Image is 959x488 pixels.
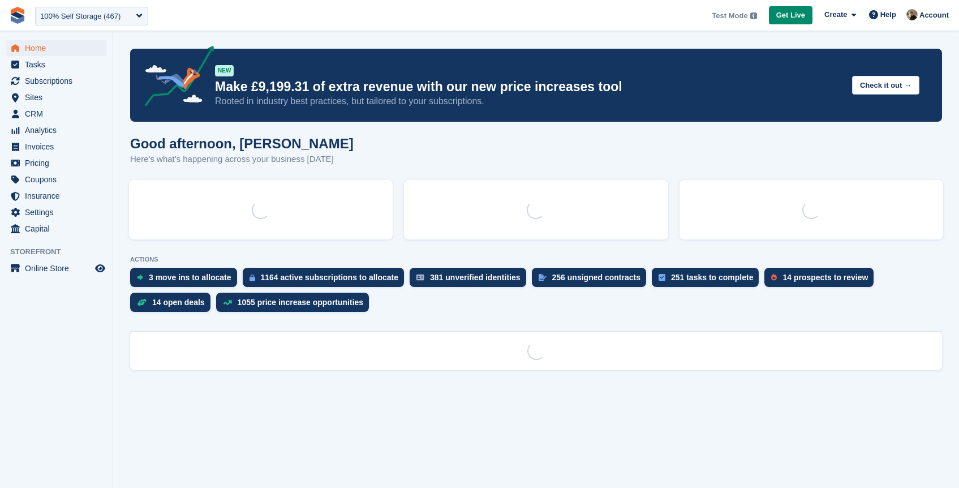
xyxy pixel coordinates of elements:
div: 1055 price increase opportunities [238,298,364,307]
img: verify_identity-adf6edd0f0f0b5bbfe63781bf79b02c33cf7c696d77639b501bdc392416b5a36.svg [416,274,424,281]
img: active_subscription_to_allocate_icon-d502201f5373d7db506a760aba3b589e785aa758c864c3986d89f69b8ff3... [250,274,255,281]
img: contract_signature_icon-13c848040528278c33f63329250d36e43548de30e8caae1d1a13099fd9432cc5.svg [539,274,547,281]
a: menu [6,122,107,138]
a: 14 open deals [130,293,216,318]
img: icon-info-grey-7440780725fd019a000dd9b08b2336e03edf1995a4989e88bcd33f0948082b44.svg [750,12,757,19]
p: ACTIONS [130,256,942,263]
img: price_increase_opportunities-93ffe204e8149a01c8c9dc8f82e8f89637d9d84a8eef4429ea346261dce0b2c0.svg [223,300,232,305]
a: Get Live [769,6,812,25]
img: task-75834270c22a3079a89374b754ae025e5fb1db73e45f91037f5363f120a921f8.svg [659,274,665,281]
span: Coupons [25,172,93,187]
span: Settings [25,204,93,220]
a: 251 tasks to complete [652,268,765,293]
span: Create [824,9,847,20]
div: 3 move ins to allocate [149,273,231,282]
img: deal-1b604bf984904fb50ccaf53a9ad4b4a5d6e5aea283cecdc64d6e3604feb123c2.svg [137,298,147,306]
a: menu [6,106,107,122]
a: Preview store [93,262,107,275]
div: 251 tasks to complete [671,273,754,282]
a: menu [6,73,107,89]
a: 14 prospects to review [764,268,879,293]
span: Capital [25,221,93,237]
span: Invoices [25,139,93,155]
a: menu [6,155,107,171]
span: Pricing [25,155,93,171]
span: Insurance [25,188,93,204]
p: Make £9,199.31 of extra revenue with our new price increases tool [215,79,843,95]
a: menu [6,89,107,105]
button: Check it out → [852,76,919,95]
img: move_ins_to_allocate_icon-fdf77a2bb77ea45bf5b3d319d69a93e2d87916cf1d5bf7949dd705db3b84f3ca.svg [137,274,143,281]
a: 256 unsigned contracts [532,268,652,293]
h1: Good afternoon, [PERSON_NAME] [130,136,354,151]
a: menu [6,139,107,155]
span: Account [919,10,949,21]
a: menu [6,57,107,72]
div: 256 unsigned contracts [552,273,640,282]
span: Home [25,40,93,56]
a: 381 unverified identities [410,268,532,293]
img: Oliver Bruce [906,9,918,20]
span: CRM [25,106,93,122]
a: menu [6,221,107,237]
div: 100% Self Storage (467) [40,11,121,22]
p: Here's what's happening across your business [DATE] [130,153,354,166]
img: prospect-51fa495bee0391a8d652442698ab0144808aea92771e9ea1ae160a38d050c398.svg [771,274,777,281]
span: Storefront [10,246,113,258]
a: 1164 active subscriptions to allocate [243,268,410,293]
img: stora-icon-8386f47178a22dfd0bd8f6a31ec36ba5ce8667c1dd55bd0f319d3a0aa187defe.svg [9,7,26,24]
span: Analytics [25,122,93,138]
span: Test Mode [712,10,747,22]
a: menu [6,260,107,276]
span: Subscriptions [25,73,93,89]
span: Tasks [25,57,93,72]
div: 1164 active subscriptions to allocate [261,273,399,282]
img: price-adjustments-announcement-icon-8257ccfd72463d97f412b2fc003d46551f7dbcb40ab6d574587a9cd5c0d94... [135,46,214,110]
span: Help [880,9,896,20]
div: NEW [215,65,234,76]
span: Sites [25,89,93,105]
p: Rooted in industry best practices, but tailored to your subscriptions. [215,95,843,108]
div: 14 prospects to review [782,273,868,282]
a: menu [6,204,107,220]
a: menu [6,188,107,204]
span: Get Live [776,10,805,21]
a: menu [6,172,107,187]
div: 381 unverified identities [430,273,521,282]
a: menu [6,40,107,56]
span: Online Store [25,260,93,276]
div: 14 open deals [152,298,205,307]
a: 3 move ins to allocate [130,268,243,293]
a: 1055 price increase opportunities [216,293,375,318]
